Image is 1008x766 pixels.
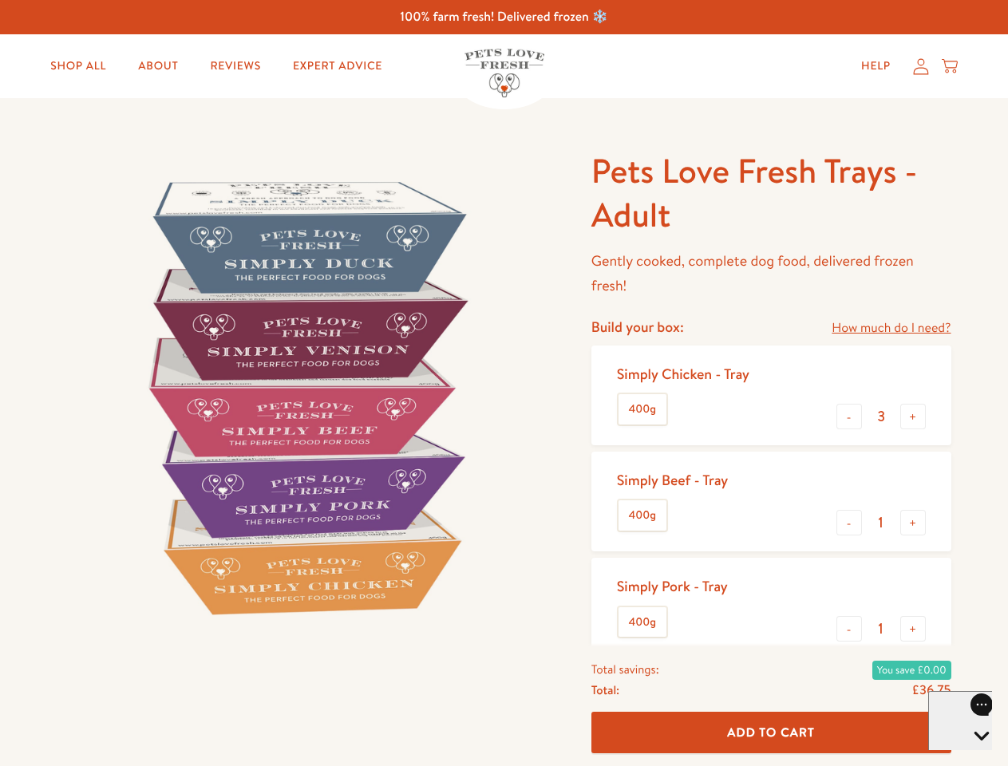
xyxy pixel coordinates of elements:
[872,661,951,680] span: You save £0.00
[617,365,749,383] div: Simply Chicken - Tray
[832,318,951,339] a: How much do I need?
[911,681,951,699] span: £36.75
[38,50,119,82] a: Shop All
[928,691,992,750] iframe: Gorgias live chat messenger
[900,510,926,535] button: +
[125,50,191,82] a: About
[727,724,815,740] span: Add To Cart
[836,404,862,429] button: -
[619,607,666,638] label: 400g
[617,577,728,595] div: Simply Pork - Tray
[591,659,659,680] span: Total savings:
[280,50,395,82] a: Expert Advice
[848,50,903,82] a: Help
[591,712,951,754] button: Add To Cart
[591,249,951,298] p: Gently cooked, complete dog food, delivered frozen fresh!
[900,404,926,429] button: +
[619,394,666,424] label: 400g
[617,471,728,489] div: Simply Beef - Tray
[900,616,926,642] button: +
[591,149,951,236] h1: Pets Love Fresh Trays - Adult
[591,318,684,336] h4: Build your box:
[464,49,544,97] img: Pets Love Fresh
[197,50,273,82] a: Reviews
[619,500,666,531] label: 400g
[836,510,862,535] button: -
[836,616,862,642] button: -
[591,680,619,701] span: Total:
[57,149,553,645] img: Pets Love Fresh Trays - Adult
